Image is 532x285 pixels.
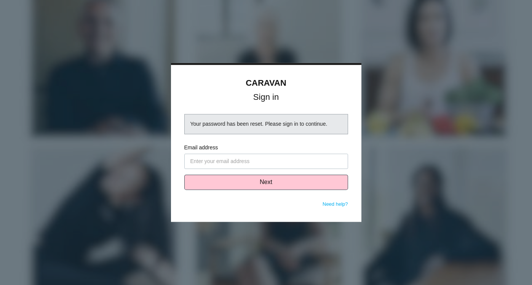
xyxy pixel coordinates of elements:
a: Need help? [323,202,348,207]
input: Enter your email address [184,154,348,169]
a: CARAVAN [246,78,286,88]
button: Next [184,175,348,190]
div: Your password has been reset. Please sign in to continue. [190,120,342,128]
label: Email address [184,144,348,152]
h1: Sign in [184,94,348,101]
